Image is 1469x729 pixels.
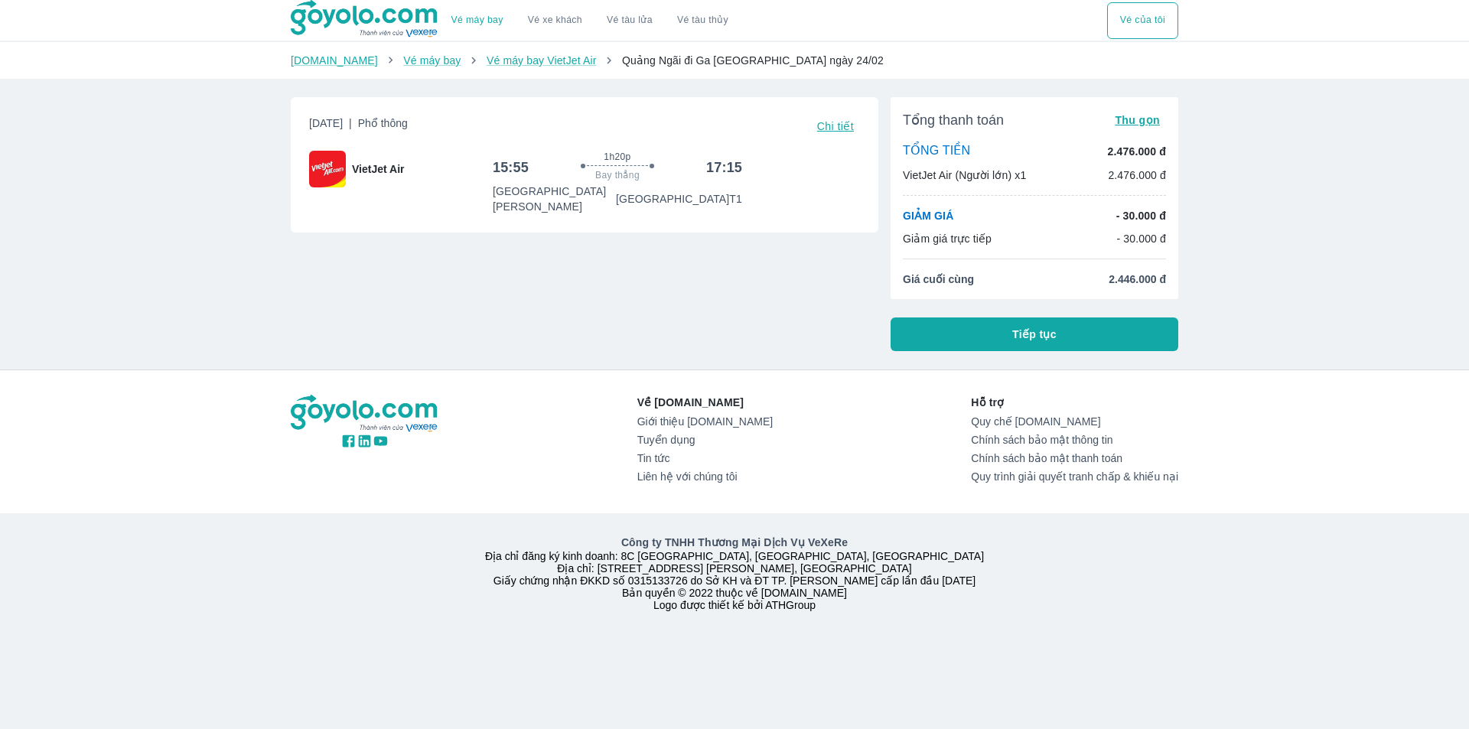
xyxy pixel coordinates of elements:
p: Về [DOMAIN_NAME] [637,395,773,410]
a: Liên hệ với chúng tôi [637,470,773,483]
span: 1h20p [604,151,630,163]
p: [GEOGRAPHIC_DATA] T1 [616,191,742,207]
p: TỔNG TIỀN [903,143,970,160]
a: Tuyển dụng [637,434,773,446]
p: GIẢM GIÁ [903,208,953,223]
p: - 30.000 đ [1116,208,1166,223]
p: [GEOGRAPHIC_DATA][PERSON_NAME] [493,184,616,214]
p: Hỗ trợ [971,395,1178,410]
h6: 15:55 [493,158,529,177]
div: choose transportation mode [439,2,741,39]
nav: breadcrumb [291,53,1178,68]
a: Chính sách bảo mật thanh toán [971,452,1178,464]
p: Công ty TNHH Thương Mại Dịch Vụ VeXeRe [294,535,1175,550]
a: Tin tức [637,452,773,464]
a: Quy chế [DOMAIN_NAME] [971,415,1178,428]
p: VietJet Air (Người lớn) x1 [903,168,1026,183]
span: Chi tiết [817,120,854,132]
p: Giảm giá trực tiếp [903,231,992,246]
span: | [349,117,352,129]
a: [DOMAIN_NAME] [291,54,378,67]
span: Giá cuối cùng [903,272,974,287]
button: Vé tàu thủy [665,2,741,39]
a: Giới thiệu [DOMAIN_NAME] [637,415,773,428]
button: Vé của tôi [1107,2,1178,39]
p: 2.476.000 đ [1108,144,1166,159]
span: Tiếp tục [1012,327,1057,342]
a: Vé máy bay [451,15,503,26]
img: logo [291,395,439,433]
span: VietJet Air [352,161,404,177]
span: Thu gọn [1115,114,1160,126]
button: Chi tiết [811,116,860,137]
a: Chính sách bảo mật thông tin [971,434,1178,446]
a: Quy trình giải quyết tranh chấp & khiếu nại [971,470,1178,483]
a: Vé máy bay VietJet Air [487,54,596,67]
h6: 17:15 [706,158,742,177]
button: Thu gọn [1109,109,1166,131]
p: - 30.000 đ [1116,231,1166,246]
p: 2.476.000 đ [1108,168,1166,183]
a: Vé tàu lửa [594,2,665,39]
a: Vé xe khách [528,15,582,26]
span: Bay thẳng [595,169,640,181]
span: Phổ thông [358,117,408,129]
span: [DATE] [309,116,408,137]
a: Vé máy bay [403,54,461,67]
span: Tổng thanh toán [903,111,1004,129]
div: choose transportation mode [1107,2,1178,39]
span: 2.446.000 đ [1109,272,1166,287]
span: Quảng Ngãi đi Ga [GEOGRAPHIC_DATA] ngày 24/02 [622,54,884,67]
button: Tiếp tục [891,317,1178,351]
div: Địa chỉ đăng ký kinh doanh: 8C [GEOGRAPHIC_DATA], [GEOGRAPHIC_DATA], [GEOGRAPHIC_DATA] Địa chỉ: [... [282,535,1187,611]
